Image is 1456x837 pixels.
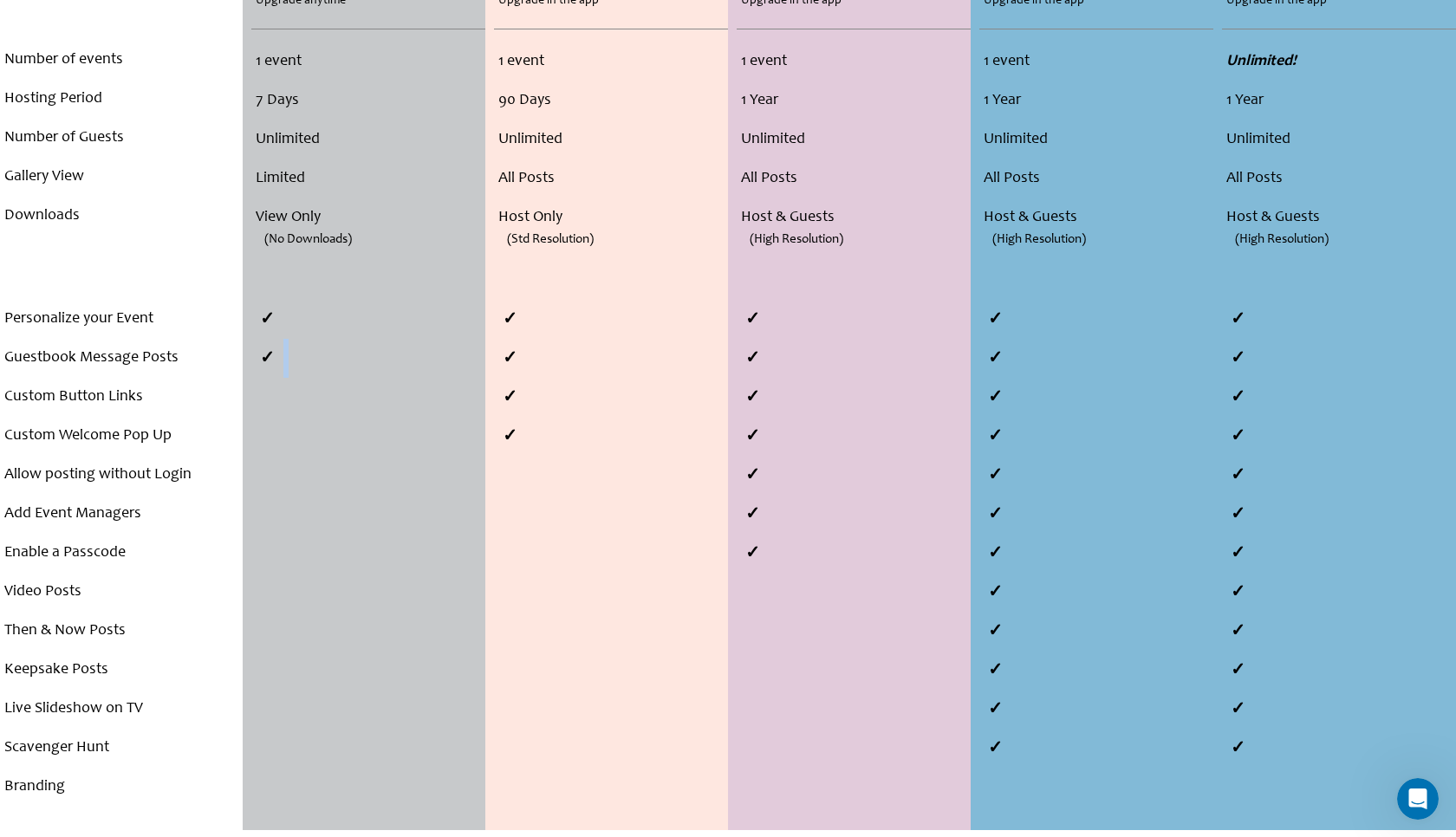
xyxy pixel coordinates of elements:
[741,120,966,159] li: Unlimited
[984,81,1209,120] li: 1 Year
[4,573,238,612] li: Video Posts
[498,159,724,198] li: All Posts
[4,339,238,378] li: Guestbook Message Posts
[498,42,724,81] li: 1 event
[256,81,480,120] li: 7 Days
[4,612,238,651] li: Then & Now Posts
[4,41,238,80] li: Number of events
[4,729,238,768] li: Scavenger Hunt
[264,220,352,259] span: (No Downloads)
[4,534,238,573] li: Enable a Passcode
[1226,54,1297,69] strong: Unlimited!
[4,768,238,807] li: Branding
[4,690,238,729] li: Live Slideshow on TV
[4,80,238,119] li: Hosting Period
[1226,159,1452,198] li: All Posts
[256,120,480,159] li: Unlimited
[741,42,966,81] li: 1 event
[4,378,238,417] li: Custom Button Links
[4,456,238,495] li: Allow posting without Login
[741,198,966,237] li: Host & Guests
[498,81,724,120] li: 90 Days
[4,197,238,236] li: Downloads
[984,198,1209,237] li: Host & Guests
[4,119,238,158] li: Number of Guests
[256,159,480,198] li: Limited
[256,198,480,237] li: View Only
[498,198,724,237] li: Host Only
[1235,220,1329,259] span: (High Resolution)
[4,417,238,456] li: Custom Welcome Pop Up
[4,651,238,690] li: Keepsake Posts
[1226,198,1452,237] li: Host & Guests
[498,120,724,159] li: Unlimited
[4,495,238,534] li: Add Event Managers
[984,159,1209,198] li: All Posts
[741,81,966,120] li: 1 Year
[256,42,480,81] li: 1 event
[1226,81,1452,120] li: 1 Year
[1397,778,1439,820] iframe: Intercom live chat
[984,120,1209,159] li: Unlimited
[750,220,843,259] span: (High Resolution)
[4,158,238,197] li: Gallery View
[1226,120,1452,159] li: Unlimited
[992,220,1086,259] span: (High Resolution)
[741,159,966,198] li: All Posts
[507,220,594,259] span: (Std Resolution)
[984,42,1209,81] li: 1 event
[4,300,238,339] li: Personalize your Event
